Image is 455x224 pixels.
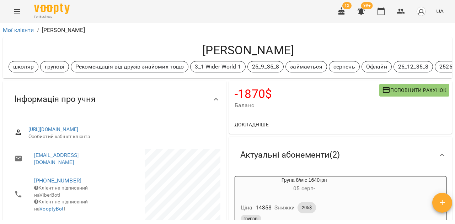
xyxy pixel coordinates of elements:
[439,62,453,71] p: 2526
[190,61,246,72] div: 3_1 Wider World 1
[3,81,226,118] div: Інформація про учня
[290,62,322,71] p: займається
[9,3,26,20] button: Menu
[34,4,70,14] img: Voopty Logo
[34,152,107,166] a: [EMAIL_ADDRESS][DOMAIN_NAME]
[3,26,452,34] nav: breadcrumb
[28,126,79,132] a: [URL][DOMAIN_NAME]
[75,62,184,71] p: Рекомендація від друзів знайомих тощо
[195,62,241,71] p: 3_1 Wider World 1
[298,204,316,211] span: 205$
[293,185,315,192] span: 05 серп -
[394,61,433,72] div: 26_12_35_8
[235,120,269,129] span: Докладніше
[229,137,452,173] div: Актуальні абонементи(2)
[13,62,34,71] p: школяр
[3,27,34,33] a: Мої клієнти
[28,133,215,140] span: Особистий кабінет клієнта
[252,62,279,71] p: 25_9_35_8
[256,203,272,212] p: 1435 $
[379,84,449,97] button: Поповнити рахунок
[241,216,261,222] span: групові
[342,2,352,9] span: 12
[40,61,69,72] div: групові
[362,61,392,72] div: Офлайн
[333,62,355,71] p: серпень
[34,177,81,184] a: [PHONE_NUMBER]
[34,199,88,212] span: Клієнт не підписаний на !
[45,62,64,71] p: групові
[285,61,327,72] div: займається
[39,206,64,212] a: VooptyBot
[9,61,38,72] div: школяр
[235,87,379,101] h4: -1870 $
[247,61,284,72] div: 25_9_35_8
[34,15,70,19] span: For Business
[433,5,446,18] button: UA
[71,61,188,72] div: Рекомендація від друзів знайомих тощо
[37,26,39,34] li: /
[240,149,340,160] span: Актуальні абонементи ( 2 )
[14,94,96,105] span: Інформація про учня
[34,185,88,198] span: Клієнт не підписаний на ViberBot!
[361,2,373,9] span: 99+
[382,86,446,94] span: Поповнити рахунок
[366,62,387,71] p: Офлайн
[235,101,379,110] span: Баланс
[398,62,428,71] p: 26_12_35_8
[241,203,253,213] h6: Ціна
[42,26,85,34] p: [PERSON_NAME]
[436,7,444,15] span: UA
[274,203,295,213] h6: Знижки
[235,176,373,193] div: Група 8/міс 1640грн
[329,61,360,72] div: серпень
[416,6,426,16] img: avatar_s.png
[232,118,272,131] button: Докладніше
